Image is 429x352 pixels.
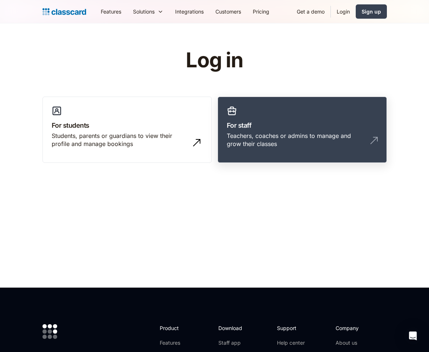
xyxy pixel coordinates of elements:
a: Integrations [169,3,210,20]
a: Get a demo [291,3,330,20]
a: Features [95,3,127,20]
a: Features [160,339,199,347]
h1: Log in [98,49,331,72]
div: Students, parents or guardians to view their profile and manage bookings [52,132,188,148]
h3: For students [52,120,203,130]
a: home [42,7,86,17]
a: About us [336,339,384,347]
a: Staff app [218,339,248,347]
div: Sign up [362,8,381,15]
a: For studentsStudents, parents or guardians to view their profile and manage bookings [42,97,212,163]
h2: Company [336,324,384,332]
h2: Support [277,324,307,332]
a: Login [331,3,356,20]
h2: Product [160,324,199,332]
a: Customers [210,3,247,20]
a: Help center [277,339,307,347]
h3: For staff [227,120,378,130]
a: Sign up [356,4,387,19]
div: Teachers, coaches or admins to manage and grow their classes [227,132,363,148]
h2: Download [218,324,248,332]
div: Solutions [127,3,169,20]
div: Solutions [133,8,155,15]
div: Open Intercom Messenger [404,327,422,345]
a: For staffTeachers, coaches or admins to manage and grow their classes [218,97,387,163]
a: Pricing [247,3,275,20]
